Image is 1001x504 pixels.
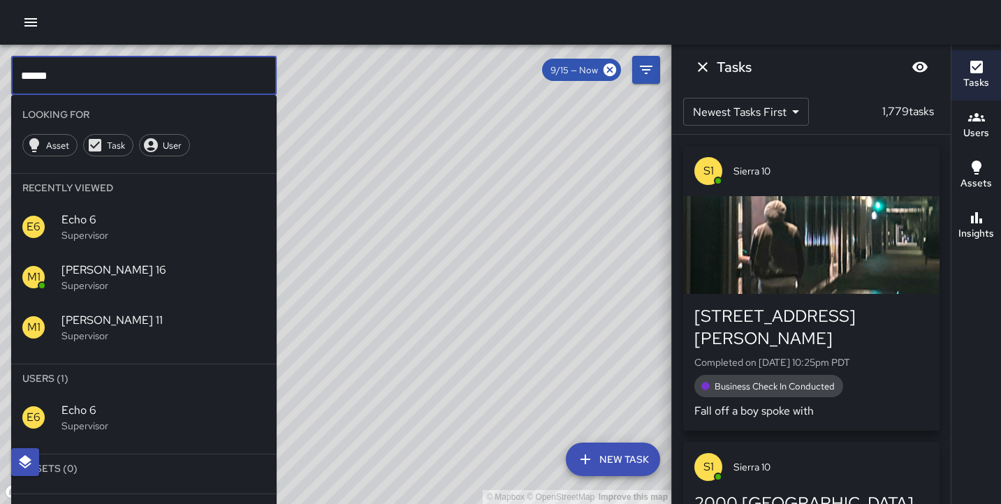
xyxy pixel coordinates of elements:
div: [STREET_ADDRESS][PERSON_NAME] [694,305,928,350]
span: 9/15 — Now [542,64,606,76]
h6: Tasks [963,75,989,91]
span: [PERSON_NAME] 16 [61,262,265,279]
p: Supervisor [61,279,265,292]
p: Supervisor [61,228,265,242]
p: S1 [703,459,714,475]
div: Newest Tasks First [683,98,809,126]
li: Recently Viewed [11,174,277,202]
span: Echo 6 [61,212,265,228]
p: 1,779 tasks [877,103,940,120]
button: Filters [632,56,660,84]
div: M1[PERSON_NAME] 16Supervisor [11,252,277,302]
h6: Insights [958,226,994,242]
h6: Assets [960,176,992,191]
button: New Task [566,443,660,476]
span: Sierra 10 [733,460,928,474]
span: Sierra 10 [733,164,928,178]
span: Task [99,140,133,151]
p: M1 [27,269,41,286]
span: Asset [38,140,77,151]
p: E6 [27,409,41,426]
p: M1 [27,319,41,336]
span: Business Check In Conducted [706,380,843,392]
p: Supervisor [61,419,265,433]
div: M1[PERSON_NAME] 11Supervisor [11,302,277,353]
p: Supervisor [61,329,265,343]
span: [PERSON_NAME] 11 [61,312,265,329]
button: Tasks [951,50,1001,101]
span: Echo 6 [61,402,265,419]
p: Fall off a boy spoke with [694,403,928,420]
p: E6 [27,218,41,235]
div: User [139,134,190,156]
button: Users [951,101,1001,151]
button: Assets [951,151,1001,201]
div: E6Echo 6Supervisor [11,392,277,443]
li: Users (1) [11,364,277,392]
p: Completed on [DATE] 10:25pm PDT [694,355,928,369]
div: Task [83,134,133,156]
button: Insights [951,201,1001,251]
div: E6Echo 6Supervisor [11,202,277,252]
p: S1 [703,163,714,179]
div: Asset [22,134,78,156]
li: Looking For [11,101,277,128]
h6: Tasks [717,56,752,78]
span: User [155,140,189,151]
li: Assets (0) [11,454,277,482]
button: S1Sierra 10[STREET_ADDRESS][PERSON_NAME]Completed on [DATE] 10:25pm PDTBusiness Check In Conducte... [683,146,940,431]
div: 9/15 — Now [542,59,621,81]
button: Blur [906,53,934,81]
button: Dismiss [689,53,717,81]
h6: Users [963,126,989,141]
